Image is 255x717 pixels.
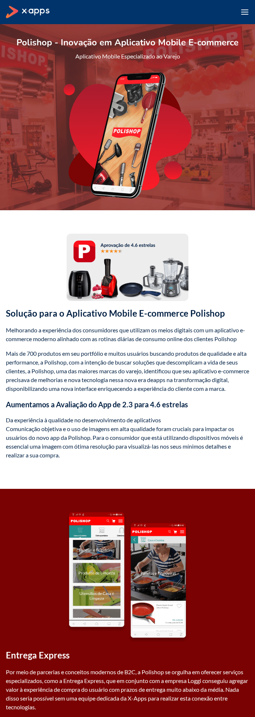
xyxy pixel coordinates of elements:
p: Por meio de parcerias e conceitos modernos de B2C, a Polishop se orgulha em oferecer serviços esp... [6,668,249,712]
img: Telas de celular com o aplicativo aberto [67,512,188,642]
p: Aplicativo Mobile Especializado ao Varejo [75,52,180,61]
p: Mais de 700 produtos em seu portfólio e muitos usuários buscando produtos de qualidade e alta per... [6,349,249,393]
p: Melhorando a experiência dos consumidores que utilizam os meios digitais com um aplicativo e-comm... [6,326,249,343]
h3: Aumentamos a Avaliação do App de 2.3 para 4.6 estrelas [6,399,249,410]
h2: Entrega Express [6,649,249,662]
p: Comunicação objetiva e o uso de imagens em alta qualidade foram cruciais para impactar os usuário... [6,424,249,460]
img: Celular com aplicativo da polishop aberto [64,72,192,199]
h1: Polishop - Inovação em Aplicativo Mobile E-commerce [16,36,239,49]
h4: Da experiência à qualidade no desenvolvimento de aplicativos [6,416,249,424]
h2: Solução para o Aplicativo Mobile E-commerce Polishop [6,307,249,320]
img: Ícone do aplicativo na App Store com as estrelas de avaliação, acima de alguns itens de cozinha q... [67,234,188,301]
a: apps na transformação digital [153,376,228,383]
